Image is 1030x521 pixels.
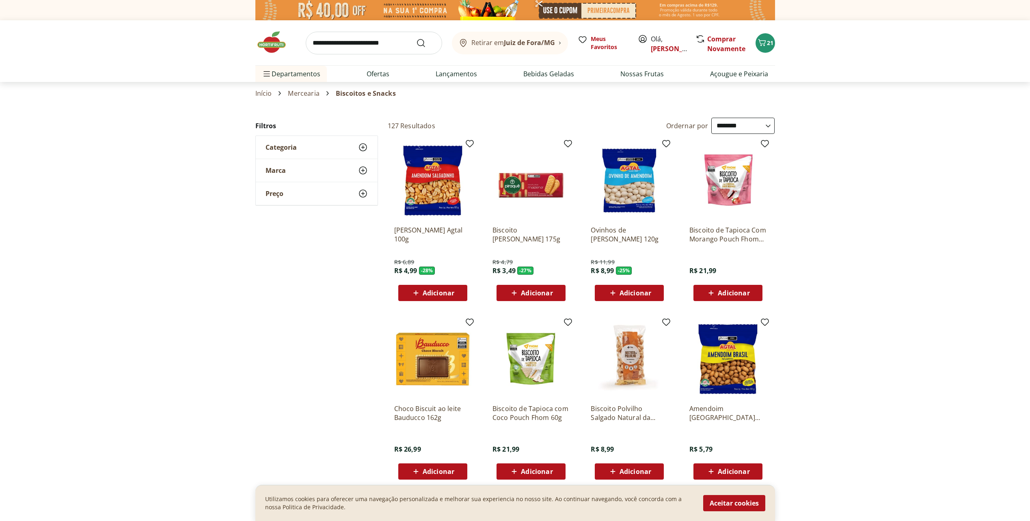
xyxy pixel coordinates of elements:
span: R$ 11,99 [591,258,614,266]
img: Hortifruti [255,30,296,54]
a: Meus Favoritos [578,35,628,51]
button: Categoria [256,136,378,159]
a: Lançamentos [436,69,477,79]
a: Início [255,90,272,97]
a: [PERSON_NAME] [651,44,704,53]
button: Adicionar [693,285,762,301]
span: Departamentos [262,64,320,84]
span: 21 [767,39,773,47]
span: R$ 4,79 [492,258,513,266]
a: Biscoito Polvilho Salgado Natural da Terra 90g [591,404,668,422]
span: - 28 % [419,267,435,275]
button: Adicionar [398,463,467,480]
button: Adicionar [595,463,664,480]
span: Adicionar [718,468,749,475]
button: Adicionar [497,463,566,480]
a: Biscoito de Tapioca Com Morango Pouch Fhom 60g [689,226,767,243]
span: R$ 8,99 [591,266,614,275]
button: Adicionar [398,285,467,301]
button: Submit Search [416,38,436,48]
img: Ovinhos de Amendoim Agtal 120g [591,142,668,219]
a: Biscoito de Tapioca com Coco Pouch Fhom 60g [492,404,570,422]
span: Adicionar [718,290,749,296]
input: search [306,32,442,54]
img: Biscoito Maizena Piraque 175g [492,142,570,219]
span: R$ 26,99 [394,445,421,454]
span: Adicionar [521,290,553,296]
h2: Filtros [255,118,378,134]
a: [PERSON_NAME] Agtal 100g [394,226,471,243]
button: Aceitar cookies [703,495,765,511]
a: Comprar Novamente [707,34,745,53]
span: - 25 % [616,267,632,275]
span: R$ 6,89 [394,258,415,266]
a: Açougue e Peixaria [710,69,768,79]
label: Ordernar por [666,121,708,130]
span: R$ 8,99 [591,445,614,454]
span: R$ 21,99 [689,266,716,275]
a: Biscoito [PERSON_NAME] 175g [492,226,570,243]
a: Ovinhos de [PERSON_NAME] 120g [591,226,668,243]
a: Ofertas [367,69,389,79]
button: Adicionar [497,285,566,301]
span: R$ 3,49 [492,266,516,275]
button: Adicionar [595,285,664,301]
span: Adicionar [620,468,651,475]
span: Adicionar [423,290,454,296]
a: Nossas Frutas [620,69,664,79]
button: Marca [256,159,378,182]
span: Adicionar [620,290,651,296]
span: Adicionar [521,468,553,475]
button: Adicionar [693,463,762,480]
span: R$ 21,99 [492,445,519,454]
button: Retirar emJuiz de Fora/MG [452,32,568,54]
p: Utilizamos cookies para oferecer uma navegação personalizada e melhorar sua experiencia no nosso ... [265,495,693,511]
b: Juiz de Fora/MG [504,38,555,47]
button: Menu [262,64,272,84]
button: Carrinho [756,33,775,53]
img: Amendoim Brasil Tipo Japonês Agtal 100g [689,321,767,398]
img: Choco Biscuit ao leite Bauducco 162g [394,321,471,398]
span: R$ 4,99 [394,266,417,275]
span: Olá, [651,34,687,54]
button: Preço [256,182,378,205]
span: Meus Favoritos [591,35,628,51]
img: Biscoito de Tapioca Com Morango Pouch Fhom 60g [689,142,767,219]
span: - 27 % [517,267,533,275]
span: Retirar em [471,39,555,46]
span: Biscoitos e Snacks [336,90,396,97]
span: Adicionar [423,468,454,475]
h2: 127 Resultados [388,121,435,130]
img: Biscoito de Tapioca com Coco Pouch Fhom 60g [492,321,570,398]
a: Mercearia [288,90,319,97]
span: Preço [266,189,283,198]
span: Marca [266,166,286,174]
span: R$ 5,79 [689,445,713,454]
a: Amendoim [GEOGRAPHIC_DATA] Tipo Japonês Agtal 100g [689,404,767,422]
img: Amendoim Salgadinho Agtal 100g [394,142,471,219]
span: Categoria [266,143,297,151]
a: Choco Biscuit ao leite Bauducco 162g [394,404,471,422]
a: Bebidas Geladas [523,69,574,79]
img: Biscoito Polvilho Salgado Natural da Terra 90g [591,321,668,398]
